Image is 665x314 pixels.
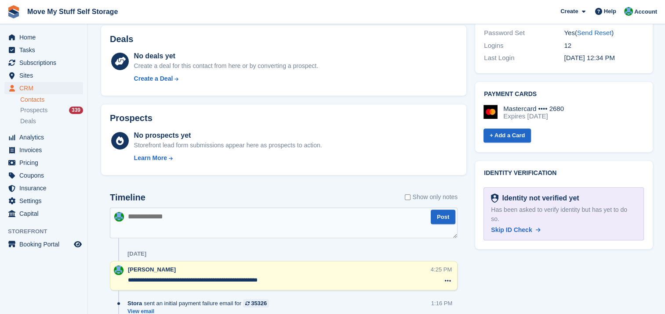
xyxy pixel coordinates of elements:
[604,7,616,16] span: Help
[20,117,36,125] span: Deals
[19,144,72,156] span: Invoices
[484,91,644,98] h2: Payment cards
[483,105,498,119] img: Mastercard Logo
[19,169,72,182] span: Coupons
[19,82,72,94] span: CRM
[4,144,83,156] a: menu
[431,210,455,224] button: Post
[110,193,145,203] h2: Timeline
[4,169,83,182] a: menu
[405,193,411,202] input: Show only notes
[405,193,458,202] label: Show only notes
[134,51,318,61] div: No deals yet
[127,250,146,257] div: [DATE]
[4,195,83,207] a: menu
[8,227,87,236] span: Storefront
[19,57,72,69] span: Subscriptions
[624,7,633,16] img: Dan
[19,195,72,207] span: Settings
[431,265,452,274] div: 4:25 PM
[69,107,83,114] div: 339
[20,106,83,115] a: Prospects 339
[634,7,657,16] span: Account
[484,28,564,38] div: Password Set
[127,299,273,307] div: sent an initial payment failure email for
[19,69,72,82] span: Sites
[134,153,167,163] div: Learn More
[491,205,636,224] div: Has been asked to verify identity but has yet to do so.
[4,131,83,143] a: menu
[564,41,644,51] div: 12
[491,193,498,203] img: Identity Verification Ready
[114,265,124,275] img: Dan
[577,29,611,36] a: Send Reset
[484,53,564,63] div: Last Login
[134,153,322,163] a: Learn More
[134,130,322,141] div: No prospects yet
[19,131,72,143] span: Analytics
[498,193,579,203] div: Identity not verified yet
[20,117,83,126] a: Deals
[114,212,124,221] img: Dan
[4,157,83,169] a: menu
[503,112,564,120] div: Expires [DATE]
[4,31,83,43] a: menu
[134,61,318,71] div: Create a deal for this contact from here or by converting a prospect.
[575,29,614,36] span: ( )
[431,299,452,307] div: 1:16 PM
[484,170,644,177] h2: Identity verification
[19,182,72,194] span: Insurance
[134,74,318,83] a: Create a Deal
[4,182,83,194] a: menu
[19,31,72,43] span: Home
[243,299,269,307] a: 35326
[7,5,20,18] img: stora-icon-8386f47178a22dfd0bd8f6a31ec36ba5ce8667c1dd55bd0f319d3a0aa187defe.svg
[564,28,644,38] div: Yes
[4,82,83,94] a: menu
[128,266,176,273] span: [PERSON_NAME]
[20,106,47,114] span: Prospects
[483,128,531,143] a: + Add a Card
[4,69,83,82] a: menu
[4,57,83,69] a: menu
[19,44,72,56] span: Tasks
[491,225,540,235] a: Skip ID Check
[19,238,72,250] span: Booking Portal
[134,74,173,83] div: Create a Deal
[251,299,267,307] div: 35326
[110,34,133,44] h2: Deals
[110,113,153,123] h2: Prospects
[20,96,83,104] a: Contacts
[134,141,322,150] div: Storefront lead form submissions appear here as prospects to action.
[503,105,564,113] div: Mastercard •••• 2680
[19,207,72,220] span: Capital
[4,238,83,250] a: menu
[19,157,72,169] span: Pricing
[564,54,615,61] time: 2025-07-07 11:34:49 UTC
[4,207,83,220] a: menu
[73,239,83,250] a: Preview store
[127,299,142,307] span: Stora
[484,41,564,51] div: Logins
[560,7,578,16] span: Create
[4,44,83,56] a: menu
[24,4,121,19] a: Move My Stuff Self Storage
[491,226,532,233] span: Skip ID Check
